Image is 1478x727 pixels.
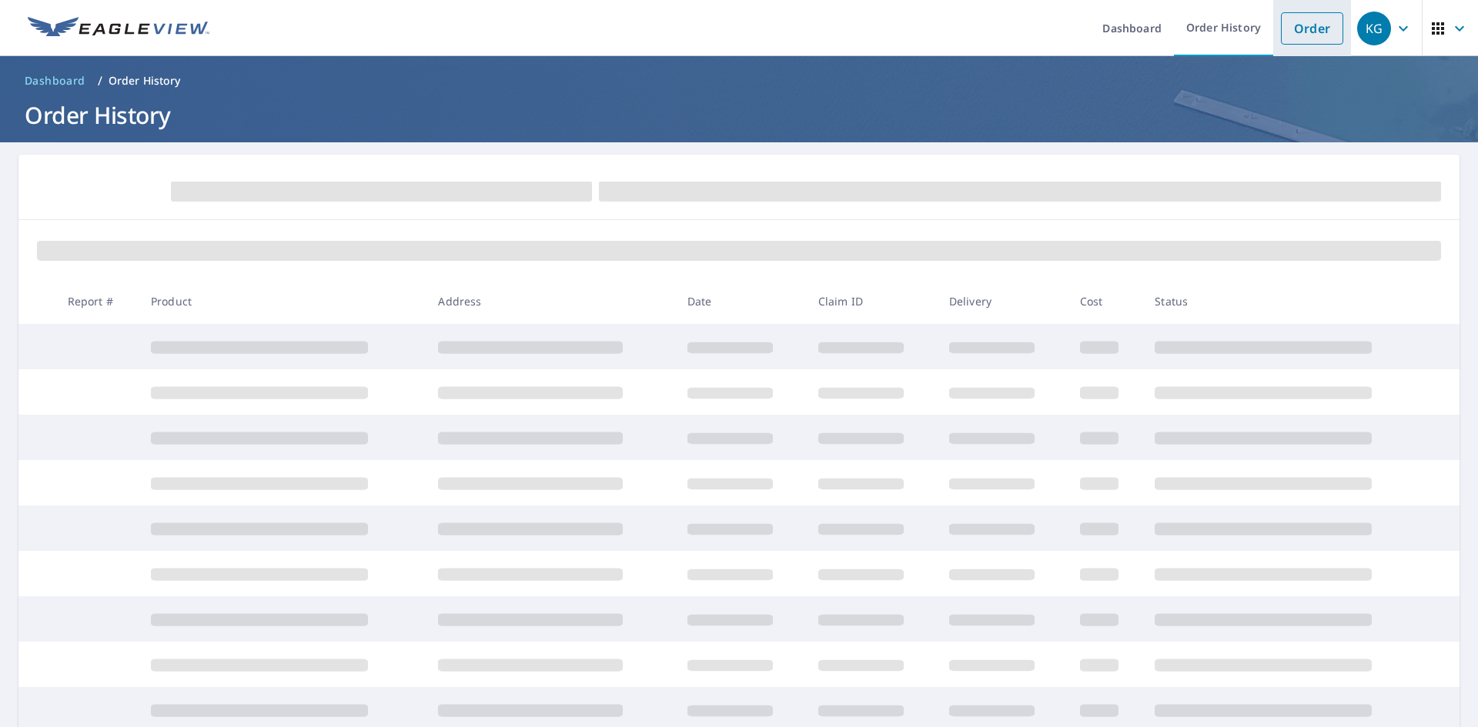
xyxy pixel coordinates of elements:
a: Dashboard [18,68,92,93]
nav: breadcrumb [18,68,1460,93]
th: Delivery [937,278,1068,324]
p: Order History [109,73,181,88]
h1: Order History [18,99,1460,131]
div: KG [1357,12,1391,45]
th: Report # [55,278,139,324]
th: Claim ID [806,278,937,324]
th: Address [426,278,674,324]
a: Order [1281,12,1343,45]
img: EV Logo [28,17,209,40]
th: Product [139,278,426,324]
li: / [98,72,102,90]
th: Status [1142,278,1430,324]
th: Date [675,278,806,324]
span: Dashboard [25,73,85,88]
th: Cost [1068,278,1143,324]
